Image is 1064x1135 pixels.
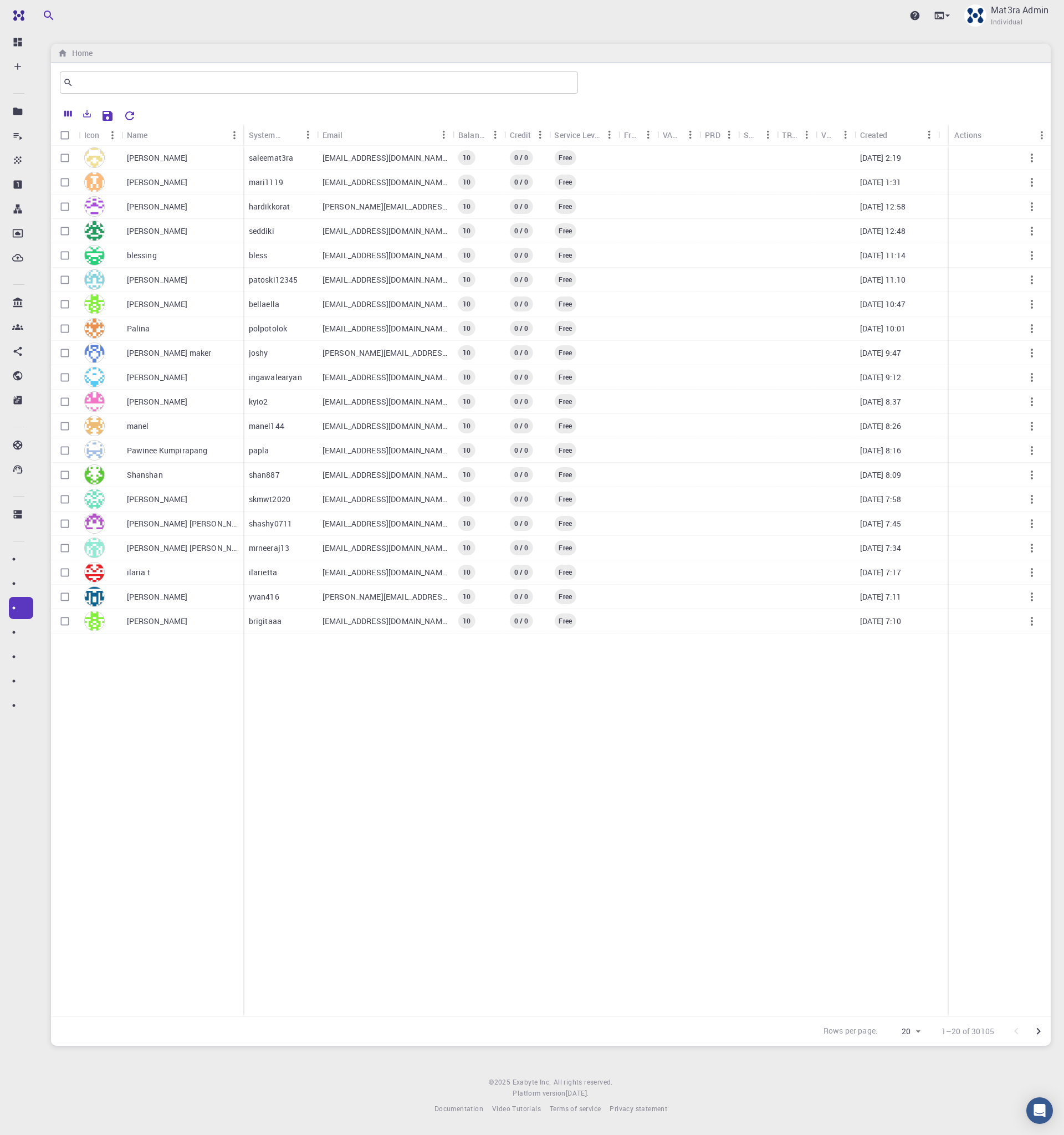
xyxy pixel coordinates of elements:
span: All rights reserved. [554,1077,613,1088]
span: Free [554,446,576,455]
p: [DATE] 2:19 [860,152,902,163]
p: mrneeraj13 [249,543,290,554]
p: ilaria t [127,567,150,578]
a: Privacy statement [610,1103,667,1114]
span: Free [554,567,576,577]
img: avatar [84,196,105,217]
p: patoski12345 [249,274,298,285]
img: Mat3ra Admin [964,4,986,27]
p: [EMAIL_ADDRESS][DOMAIN_NAME] [323,543,447,554]
p: saleemat3ra [249,152,294,163]
div: PRD [699,124,738,146]
a: Video Tutorials [492,1103,541,1114]
span: 10 [458,348,475,357]
span: 0 / 0 [510,153,533,162]
span: Documentation [434,1104,483,1113]
button: Export [78,105,96,122]
div: Current Service Level [554,248,576,263]
span: 10 [458,324,475,333]
p: [EMAIL_ADDRESS][DOMAIN_NAME] [323,274,447,285]
div: Current Service Level [554,516,576,531]
p: [EMAIL_ADDRESS][DOMAIN_NAME] [323,567,447,578]
p: [EMAIL_ADDRESS][DOMAIN_NAME] [323,396,447,407]
div: Free [618,124,657,146]
p: [EMAIL_ADDRESS][DOMAIN_NAME] [323,494,447,505]
p: [PERSON_NAME][EMAIL_ADDRESS][DOMAIN_NAME] [323,347,447,359]
div: Icon [79,124,121,146]
p: shashy0711 [249,518,293,529]
button: Sort [282,126,299,144]
div: Balance [458,124,487,146]
span: Free [554,421,576,431]
p: skmwt2020 [249,494,290,505]
div: Current Service Level [554,589,576,604]
span: 10 [458,421,475,431]
span: Terms of service [550,1104,601,1113]
span: 10 [458,592,475,601]
p: bellaella [249,299,279,310]
p: [EMAIL_ADDRESS][DOMAIN_NAME] [323,323,447,334]
p: [DATE] 8:26 [860,421,902,432]
p: [PERSON_NAME] [127,274,188,285]
p: 1–20 of 30105 [942,1026,994,1037]
p: [DATE] 1:31 [860,177,902,188]
span: 0 / 0 [510,421,533,431]
span: 0 / 0 [510,616,533,626]
div: VNC [821,124,837,146]
p: kyio2 [249,396,268,407]
p: [PERSON_NAME] [127,177,188,188]
p: bless [249,250,268,261]
button: Menu [759,126,776,144]
div: Email [323,124,343,146]
img: avatar [84,391,105,412]
div: Current Service Level [554,467,576,482]
span: Free [554,177,576,187]
div: Open Intercom Messenger [1026,1097,1053,1124]
p: [EMAIL_ADDRESS][DOMAIN_NAME] [323,518,447,529]
span: 10 [458,446,475,455]
p: [EMAIL_ADDRESS][DOMAIN_NAME] [323,299,447,310]
p: [DATE] 10:47 [860,299,906,310]
div: Created [860,124,888,146]
p: [PERSON_NAME] [127,616,188,627]
span: Free [554,592,576,601]
span: © 2025 [489,1077,512,1088]
span: Free [554,299,576,309]
div: Current Service Level [554,613,576,628]
span: Privacy statement [610,1104,667,1113]
p: shan887 [249,469,280,480]
p: [PERSON_NAME] [127,494,188,505]
span: Free [554,519,576,528]
img: avatar [84,269,105,290]
button: Go to next page [1027,1020,1050,1042]
p: mari1119 [249,177,283,188]
span: 10 [458,226,475,236]
p: Mat3ra Admin [991,3,1048,17]
span: 0 / 0 [510,567,533,577]
div: TRM [776,124,816,146]
img: avatar [84,586,105,607]
span: Free [554,616,576,626]
button: Columns [59,105,78,122]
div: VNC [816,124,855,146]
p: Rows per page: [823,1025,878,1038]
button: Sort [147,126,165,144]
div: Current Service Level [554,296,576,311]
div: Current Service Level [554,394,576,409]
img: avatar [84,464,105,485]
p: [DATE] 7:58 [860,494,902,505]
div: Credit [510,124,531,146]
p: [DATE] 12:58 [860,201,906,212]
span: 0 / 0 [510,494,533,504]
p: blessing [127,250,157,261]
p: yvan416 [249,591,279,602]
button: Menu [435,126,453,144]
span: 10 [458,519,475,528]
div: Service Level [554,124,601,146]
p: hardikkorat [249,201,290,212]
p: Pawinee Kumpirapang [127,445,208,456]
p: [PERSON_NAME][EMAIL_ADDRESS][DOMAIN_NAME] [323,591,447,602]
img: avatar [84,416,105,436]
img: avatar [84,318,105,339]
button: Sort [888,126,906,144]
